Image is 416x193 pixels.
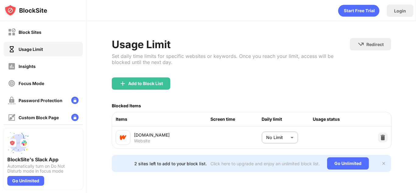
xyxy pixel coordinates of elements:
div: BlockSite's Slack App [7,156,79,163]
div: Login [394,8,406,13]
img: insights-off.svg [8,63,16,70]
div: Website [134,138,150,144]
div: Screen time [210,116,262,123]
div: [DOMAIN_NAME] [134,132,210,138]
img: lock-menu.svg [71,97,79,104]
div: Blocked Items [112,103,141,108]
div: Go Unlimited [327,157,369,170]
div: Click here to upgrade and enjoy an unlimited block list. [210,161,320,166]
div: Items [116,116,210,123]
img: push-slack.svg [7,132,29,154]
img: lock-menu.svg [71,114,79,121]
img: x-button.svg [381,161,386,166]
div: Block Sites [19,30,41,35]
div: Focus Mode [19,81,44,86]
div: Redirect [366,42,384,47]
img: password-protection-off.svg [8,97,16,104]
div: Password Protection [19,98,62,103]
img: customize-block-page-off.svg [8,114,16,121]
div: Automatically turn on Do Not Disturb mode in focus mode [7,164,79,173]
div: Usage status [313,116,364,123]
img: time-usage-on.svg [8,45,16,53]
img: logo-blocksite.svg [4,4,47,16]
img: favicons [119,134,127,141]
div: 2 sites left to add to your block list. [134,161,207,166]
img: block-off.svg [8,28,16,36]
div: Daily limit [262,116,313,123]
div: animation [338,5,379,17]
p: No Limit [266,134,288,141]
div: Set daily time limits for specific websites or keywords. Once you reach your limit, access will b... [112,53,350,65]
img: focus-off.svg [8,80,16,87]
div: Usage Limit [112,38,350,51]
div: Go Unlimited [7,176,44,186]
div: Insights [19,64,36,69]
div: Custom Block Page [19,115,59,120]
div: Usage Limit [19,47,43,52]
div: Add to Block List [128,81,163,86]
